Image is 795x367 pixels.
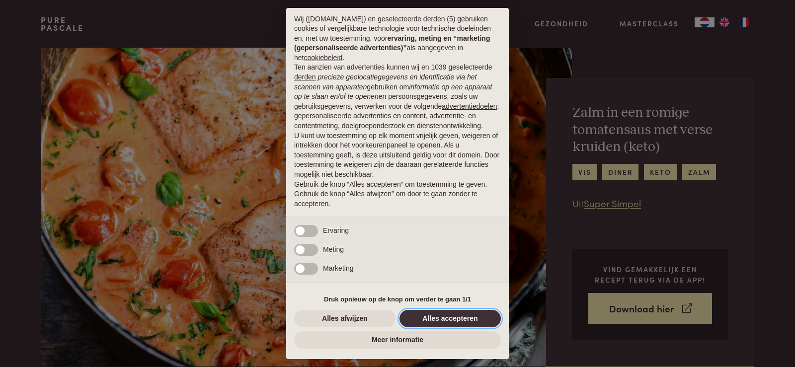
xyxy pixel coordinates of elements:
[294,83,492,101] em: informatie op een apparaat op te slaan en/of te openen
[294,73,316,82] button: derden
[442,102,497,112] button: advertentiedoelen
[323,245,344,253] span: Meting
[323,264,353,272] span: Marketing
[294,34,490,52] strong: ervaring, meting en “marketing (gepersonaliseerde advertenties)”
[304,54,342,62] a: cookiebeleid
[294,331,501,349] button: Meer informatie
[294,14,501,63] p: Wij ([DOMAIN_NAME]) en geselecteerde derden (5) gebruiken cookies of vergelijkbare technologie vo...
[294,180,501,209] p: Gebruik de knop “Alles accepteren” om toestemming te geven. Gebruik de knop “Alles afwijzen” om d...
[294,310,396,328] button: Alles afwijzen
[294,131,501,180] p: U kunt uw toestemming op elk moment vrijelijk geven, weigeren of intrekken door het voorkeurenpan...
[323,226,349,234] span: Ervaring
[294,63,501,131] p: Ten aanzien van advertenties kunnen wij en 1039 geselecteerde gebruiken om en persoonsgegevens, z...
[399,310,501,328] button: Alles accepteren
[294,73,477,91] em: precieze geolocatiegegevens en identificatie via het scannen van apparaten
